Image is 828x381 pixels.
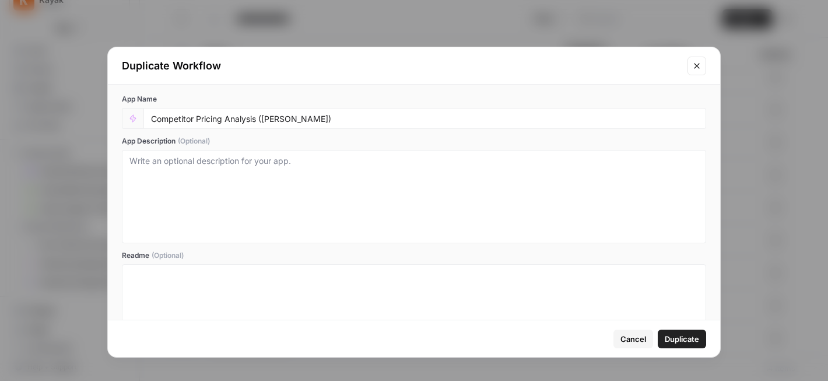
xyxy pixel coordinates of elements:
[620,333,646,345] span: Cancel
[122,250,706,261] label: Readme
[151,113,699,124] input: Untitled
[665,333,699,345] span: Duplicate
[122,58,680,74] div: Duplicate Workflow
[178,136,210,146] span: (Optional)
[122,136,706,146] label: App Description
[658,330,706,348] button: Duplicate
[122,94,706,104] label: App Name
[613,330,653,348] button: Cancel
[152,250,184,261] span: (Optional)
[687,57,706,75] button: Close modal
